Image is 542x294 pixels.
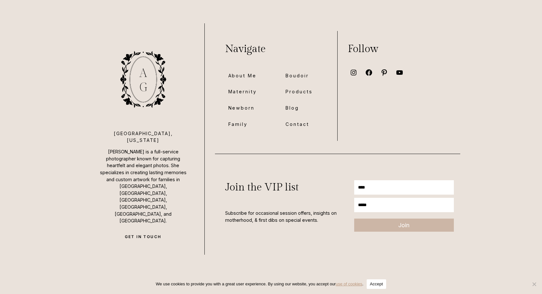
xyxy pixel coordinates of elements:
span: Products [286,88,312,95]
p: [GEOGRAPHIC_DATA], [US_STATE] [97,130,189,144]
span: Family [228,120,248,128]
span: Newborn [228,104,255,112]
a: Family [228,119,252,130]
a: Products [286,86,317,97]
a: Boudoir [286,70,313,81]
p: [PERSON_NAME] is a full-service photographer known for capturing heartfelt and elegant photos. Sh... [97,148,189,224]
button: Join [354,219,454,232]
span: Blog [286,104,299,112]
a: Contact [286,119,314,130]
span: Contact [286,120,309,128]
input: email [354,198,454,212]
span: We use cookies to provide you with a great user experience. By using our website, you accept our . [156,281,363,287]
span: Boudoir [286,72,309,79]
span: No [531,281,537,287]
p: Navigate [225,41,337,57]
span: About Me [228,72,256,79]
a: Maternity [228,86,261,97]
p: Subscribe for occasional session offers, insights on motherhood, & first dibs on special events. [225,210,338,223]
button: Accept [367,279,386,289]
a: Blog [286,102,303,113]
a: GET IN TOUCH [117,229,170,244]
p: Join the VIP list [225,180,299,195]
p: Follow [348,41,460,57]
span: GET IN TOUCH [125,234,162,240]
a: use of cookies [336,282,362,286]
a: Newborn [228,102,259,113]
input: name [354,180,454,195]
a: About Me [228,70,261,81]
span: Maternity [228,88,257,95]
img: aleah gregory photography logo [97,34,189,125]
